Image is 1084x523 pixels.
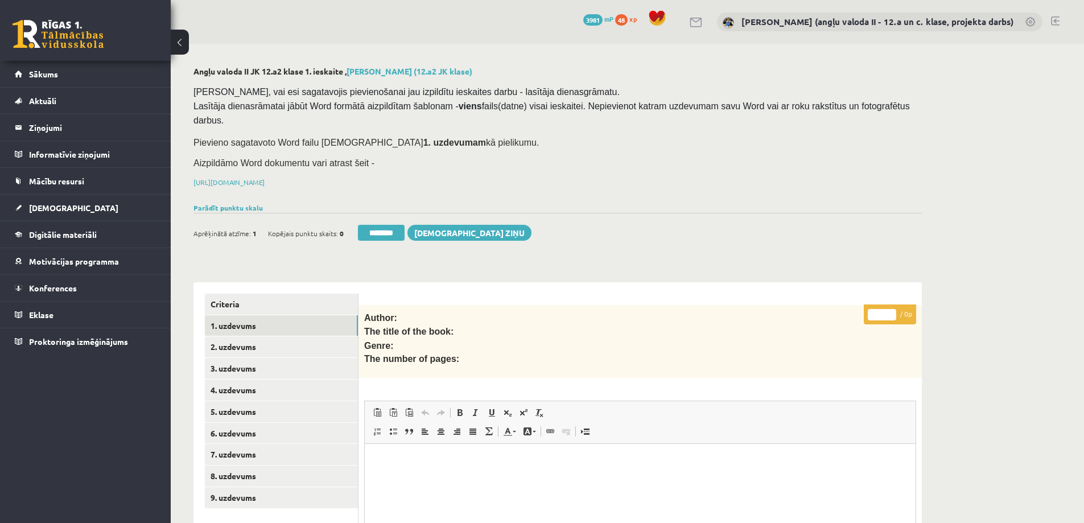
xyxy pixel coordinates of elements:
span: Kopējais punktu skaits: [268,225,338,242]
span: Eklase [29,310,53,320]
a: 1. uzdevums [205,315,358,336]
a: Slīpraksts (vadīšanas taustiņš+I) [468,405,484,420]
a: Treknraksts (vadīšanas taustiņš+B) [452,405,468,420]
a: Rīgas 1. Tālmācības vidusskola [13,20,104,48]
span: [PERSON_NAME], vai esi sagatavojis pievienošanai jau izpildītu ieskaites darbu - lasītāja dienasg... [193,87,912,125]
a: Centrēti [433,424,449,439]
span: The title of the book: [364,327,454,336]
a: 3. uzdevums [205,358,358,379]
a: Izlīdzināt pa labi [449,424,465,439]
span: Aktuāli [29,96,56,106]
span: Aizpildāmo Word dokumentu vari atrast šeit - [193,158,374,168]
span: Sākums [29,69,58,79]
a: Proktoringa izmēģinājums [15,328,156,355]
a: Sākums [15,61,156,87]
a: 3981 mP [583,14,613,23]
a: Ievietot lapas pārtraukumu drukai [577,424,593,439]
a: Fona krāsa [520,424,539,439]
span: 1 [253,225,257,242]
a: [PERSON_NAME] (angļu valoda II - 12.a un c. klase, projekta darbs) [741,16,1013,27]
a: Ievietot no Worda [401,405,417,420]
img: Katrīne Laizāne (angļu valoda II - 12.a un c. klase, projekta darbs) [723,17,734,28]
span: Mācību resursi [29,176,84,186]
a: Noņemt stilus [531,405,547,420]
span: 3981 [583,14,603,26]
strong: viens [459,101,482,111]
a: Eklase [15,302,156,328]
a: 8. uzdevums [205,466,358,487]
a: Pasvītrojums (vadīšanas taustiņš+U) [484,405,500,420]
span: Motivācijas programma [29,256,119,266]
a: 48 xp [615,14,642,23]
a: Ielīmēt (vadīšanas taustiņš+V) [369,405,385,420]
span: [DEMOGRAPHIC_DATA] [29,203,118,213]
a: Atcelt (vadīšanas taustiņš+Z) [417,405,433,420]
h2: Angļu valoda II JK 12.a2 klase 1. ieskaite , [193,67,922,76]
a: Izlīdzināt malas [465,424,481,439]
legend: Ziņojumi [29,114,156,141]
a: [PERSON_NAME] (12.a2 JK klase) [347,66,472,76]
p: / 0p [864,304,916,324]
a: Ziņojumi [15,114,156,141]
a: Apakšraksts [500,405,516,420]
span: The number of pages: [364,354,459,364]
span: Aprēķinātā atzīme: [193,225,251,242]
legend: Informatīvie ziņojumi [29,141,156,167]
a: 5. uzdevums [205,401,358,422]
a: Digitālie materiāli [15,221,156,248]
a: Aktuāli [15,88,156,114]
a: Izlīdzināt pa kreisi [417,424,433,439]
span: 0 [340,225,344,242]
a: [DEMOGRAPHIC_DATA] [15,195,156,221]
a: Augšraksts [516,405,531,420]
a: 4. uzdevums [205,380,358,401]
a: Criteria [205,294,358,315]
a: 7. uzdevums [205,444,358,465]
span: Genre: [364,341,394,351]
a: Math [481,424,497,439]
a: Ievietot/noņemt numurētu sarakstu [369,424,385,439]
a: Motivācijas programma [15,248,156,274]
a: Informatīvie ziņojumi [15,141,156,167]
a: 6. uzdevums [205,423,358,444]
span: Author: [364,313,397,323]
span: xp [629,14,637,23]
span: Digitālie materiāli [29,229,97,240]
a: Ievietot/noņemt sarakstu ar aizzīmēm [385,424,401,439]
a: 2. uzdevums [205,336,358,357]
span: 48 [615,14,628,26]
a: [DEMOGRAPHIC_DATA] ziņu [407,225,531,241]
a: 9. uzdevums [205,487,358,508]
span: Proktoringa izmēģinājums [29,336,128,347]
a: Mācību resursi [15,168,156,194]
a: Saite (vadīšanas taustiņš+K) [542,424,558,439]
strong: 1. uzdevumam [423,138,486,147]
a: Bloka citāts [401,424,417,439]
a: Atsaistīt [558,424,574,439]
span: mP [604,14,613,23]
a: Teksta krāsa [500,424,520,439]
a: [URL][DOMAIN_NAME] [193,178,265,187]
span: Pievieno sagatavoto Word failu [DEMOGRAPHIC_DATA] kā pielikumu. [193,138,539,147]
a: Konferences [15,275,156,301]
a: Parādīt punktu skalu [193,203,263,212]
a: Ievietot kā vienkāršu tekstu (vadīšanas taustiņš+pārslēgšanas taustiņš+V) [385,405,401,420]
a: Atkārtot (vadīšanas taustiņš+Y) [433,405,449,420]
span: Konferences [29,283,77,293]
